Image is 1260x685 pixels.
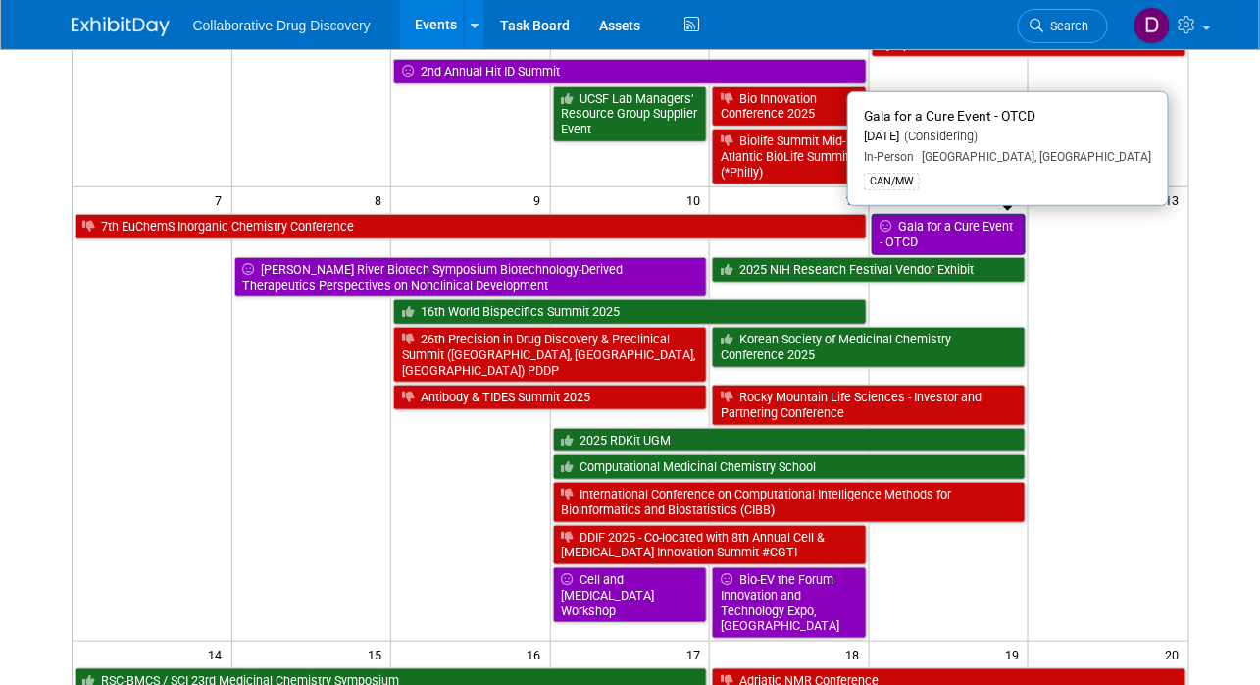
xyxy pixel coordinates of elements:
span: 19 [1003,642,1028,666]
img: ExhibitDay [72,17,170,36]
span: 13 [1164,187,1188,212]
span: 14 [207,642,231,666]
span: 16 [526,642,550,666]
a: International Conference on Computational Intelligence Methods for Bioinformatics and Biostatisti... [553,482,1027,522]
a: Computational Medicinal Chemistry School [553,454,1027,480]
a: Bio Innovation Conference 2025 [712,86,867,127]
span: Search [1044,19,1089,33]
a: 16th World Bispecifics Summit 2025 [393,299,867,325]
a: UCSF Lab Managers’ Resource Group Supplier Event [553,86,708,142]
span: 7 [214,187,231,212]
a: 7th EuChemS Inorganic Chemistry Conference [75,214,867,239]
a: Korean Society of Medicinal Chemistry Conference 2025 [712,327,1026,367]
img: Daniel Castro [1134,7,1171,44]
span: 20 [1164,642,1188,666]
span: 15 [366,642,390,666]
a: Search [1018,9,1108,43]
a: [PERSON_NAME] River Biotech Symposium Biotechnology-Derived Therapeutics Perspectives on Nonclini... [234,257,708,297]
span: (Considering) [899,129,978,143]
a: Antibody & TIDES Summit 2025 [393,385,707,410]
span: Collaborative Drug Discovery [193,18,371,33]
span: 8 [373,187,390,212]
span: 9 [532,187,550,212]
a: Rocky Mountain Life Sciences - Investor and Partnering Conference [712,385,1026,425]
span: 18 [844,642,869,666]
a: Biolife Summit Mid-Atlantic BioLife Summit (*Philly) [712,129,867,184]
span: 17 [684,642,709,666]
a: 2nd Annual Hit ID Summit [393,59,867,84]
span: Gala for a Cure Event - OTCD [864,108,1035,124]
a: Bio-EV the Forum Innovation and Technology Expo, [GEOGRAPHIC_DATA] [712,567,867,639]
a: Cell and [MEDICAL_DATA] Workshop [553,567,708,623]
a: Gala for a Cure Event - OTCD [872,214,1027,254]
a: DDIF 2025 - Co-located with 8th Annual Cell & [MEDICAL_DATA] Innovation Summit #CGTI [553,525,867,565]
span: 10 [684,187,709,212]
span: [GEOGRAPHIC_DATA], [GEOGRAPHIC_DATA] [914,150,1152,164]
a: 2025 RDKit UGM [553,428,1027,453]
span: In-Person [864,150,914,164]
div: [DATE] [864,129,1152,145]
a: 2025 NIH Research Festival Vendor Exhibit [712,257,1026,283]
div: CAN/MW [864,173,920,190]
a: 26th Precision in Drug Discovery & Preclinical Summit ([GEOGRAPHIC_DATA], [GEOGRAPHIC_DATA], [GEO... [393,327,707,383]
span: 11 [844,187,869,212]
